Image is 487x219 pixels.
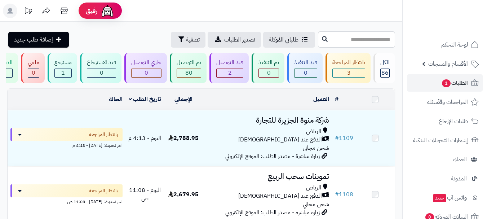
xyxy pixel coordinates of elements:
[333,69,365,77] div: 3
[441,78,468,88] span: الطلبات
[372,53,397,83] a: الكل86
[131,58,161,67] div: جاري التوصيل
[427,97,468,107] span: المراجعات والأسئلة
[407,93,483,111] a: المراجعات والأسئلة
[306,127,321,136] span: الرياض
[168,134,199,143] span: 2,788.95
[313,95,329,104] a: العميل
[304,69,307,77] span: 0
[10,197,123,205] div: اخر تحديث: [DATE] - 11:08 ص
[335,134,353,143] a: #1109
[177,58,201,67] div: تم التوصيل
[208,32,261,48] a: تصدير الطلبات
[225,208,320,217] span: زيارة مباشرة - مصدر الطلب: الموقع الإلكتروني
[206,172,329,181] h3: تموينات سحب الربيع
[407,151,483,168] a: العملاء
[55,69,71,77] div: 1
[128,134,161,143] span: اليوم - 4:13 م
[19,53,46,83] a: ملغي 0
[61,69,65,77] span: 1
[100,4,115,18] img: ai-face.png
[303,200,329,209] span: شحن مجاني
[28,69,39,77] div: 0
[228,69,232,77] span: 2
[407,113,483,130] a: طلبات الإرجاع
[86,6,97,15] span: رفيق
[132,69,161,77] div: 0
[238,192,322,200] span: الدفع عند [DEMOGRAPHIC_DATA]
[432,193,467,203] span: وآتس آب
[19,4,37,20] a: تحديثات المنصة
[335,134,339,143] span: #
[123,53,168,83] a: جاري التوصيل 0
[324,53,372,83] a: بانتظار المراجعة 3
[250,53,286,83] a: تم التنفيذ 0
[407,36,483,53] a: لوحة التحكم
[259,69,279,77] div: 0
[8,32,69,48] a: إضافة طلب جديد
[407,74,483,92] a: الطلبات1
[407,132,483,149] a: إشعارات التحويلات البنكية
[428,59,468,69] span: الأقسام والمنتجات
[208,53,250,83] a: قيد التوصيل 2
[263,32,315,48] a: طلباتي المُوكلة
[335,190,353,199] a: #1108
[89,187,118,194] span: بانتظار المراجعة
[441,40,468,50] span: لوحة التحكم
[286,53,324,83] a: قيد التنفيذ 0
[10,141,123,149] div: اخر تحديث: [DATE] - 4:13 م
[413,135,468,145] span: إشعارات التحويلات البنكية
[433,194,446,202] span: جديد
[335,190,339,199] span: #
[14,35,53,44] span: إضافة طلب جديد
[177,69,201,77] div: 80
[267,69,271,77] span: 0
[451,174,467,184] span: المدونة
[129,186,161,203] span: اليوم - 11:08 ص
[129,95,161,104] a: تاريخ الطلب
[54,58,72,67] div: مسترجع
[168,53,208,83] a: تم التوصيل 80
[224,35,255,44] span: تصدير الطلبات
[185,69,192,77] span: 80
[89,131,118,138] span: بانتظار المراجعة
[145,69,148,77] span: 0
[347,69,351,77] span: 3
[174,95,192,104] a: الإجمالي
[28,58,39,67] div: ملغي
[206,116,329,124] h3: شركة منوة الجزيرة للتجارة
[335,95,338,104] a: #
[407,170,483,187] a: المدونة
[87,69,116,77] div: 0
[258,58,279,67] div: تم التنفيذ
[439,116,468,126] span: طلبات الإرجاع
[407,189,483,206] a: وآتس آبجديد
[79,53,123,83] a: قيد الاسترجاع 0
[295,69,317,77] div: 0
[87,58,116,67] div: قيد الاسترجاع
[186,35,200,44] span: تصفية
[109,95,123,104] a: الحالة
[32,69,35,77] span: 0
[46,53,79,83] a: مسترجع 1
[381,69,389,77] span: 86
[100,69,103,77] span: 0
[171,32,205,48] button: تصفية
[303,144,329,152] span: شحن مجاني
[332,58,365,67] div: بانتظار المراجعة
[380,58,390,67] div: الكل
[217,69,243,77] div: 2
[225,152,320,161] span: زيارة مباشرة - مصدر الطلب: الموقع الإلكتروني
[453,154,467,165] span: العملاء
[442,79,451,87] span: 1
[216,58,243,67] div: قيد التوصيل
[269,35,298,44] span: طلباتي المُوكلة
[294,58,317,67] div: قيد التنفيذ
[168,190,199,199] span: 2,679.95
[306,184,321,192] span: الرياض
[238,136,322,144] span: الدفع عند [DEMOGRAPHIC_DATA]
